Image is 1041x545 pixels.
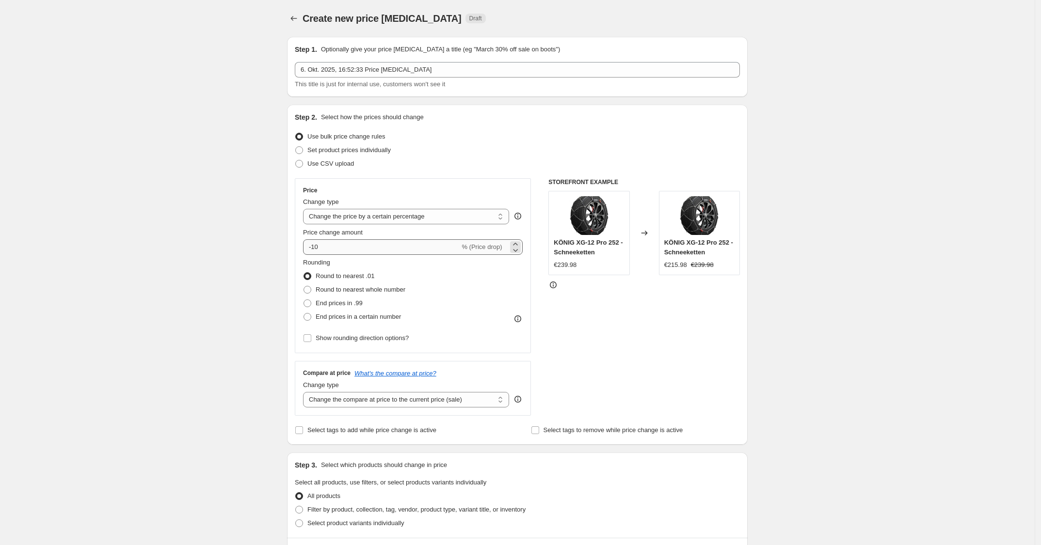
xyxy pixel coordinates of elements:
[691,260,714,270] strike: €239.98
[307,492,340,499] span: All products
[316,286,405,293] span: Round to nearest whole number
[469,15,482,22] span: Draft
[303,369,351,377] h3: Compare at price
[303,198,339,205] span: Change type
[548,178,740,186] h6: STOREFRONT EXAMPLE
[303,229,363,236] span: Price change amount
[316,272,374,280] span: Round to nearest .01
[321,45,560,54] p: Optionally give your price [MEDICAL_DATA] a title (eg "March 30% off sale on boots")
[307,506,526,513] span: Filter by product, collection, tag, vendor, product type, variant title, or inventory
[303,259,330,266] span: Rounding
[295,80,445,88] span: This title is just for internal use, customers won't see it
[287,12,301,25] button: Price change jobs
[295,460,317,470] h2: Step 3.
[295,112,317,122] h2: Step 2.
[303,381,339,389] span: Change type
[307,160,354,167] span: Use CSV upload
[307,146,391,154] span: Set product prices individually
[307,133,385,140] span: Use bulk price change rules
[554,260,577,270] div: €239.98
[321,460,447,470] p: Select which products should change in price
[664,260,687,270] div: €215.98
[664,239,733,256] span: KÖNIG XG-12 Pro 252 - Schneeketten
[321,112,424,122] p: Select how the prices should change
[295,45,317,54] h2: Step 1.
[544,426,683,434] span: Select tags to remove while price change is active
[513,211,523,221] div: help
[307,519,404,527] span: Select product variants individually
[307,426,436,434] span: Select tags to add while price change is active
[295,62,740,78] input: 30% off holiday sale
[354,370,436,377] button: What's the compare at price?
[316,313,401,320] span: End prices in a certain number
[303,13,462,24] span: Create new price [MEDICAL_DATA]
[570,196,609,235] img: 81RrRDainTL_80x.jpg
[554,239,623,256] span: KÖNIG XG-12 Pro 252 - Schneeketten
[513,394,523,404] div: help
[316,299,363,307] span: End prices in .99
[462,243,502,250] span: % (Price drop)
[303,239,460,255] input: -15
[303,187,317,194] h3: Price
[316,334,409,342] span: Show rounding direction options?
[680,196,719,235] img: 81RrRDainTL_80x.jpg
[295,479,486,486] span: Select all products, use filters, or select products variants individually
